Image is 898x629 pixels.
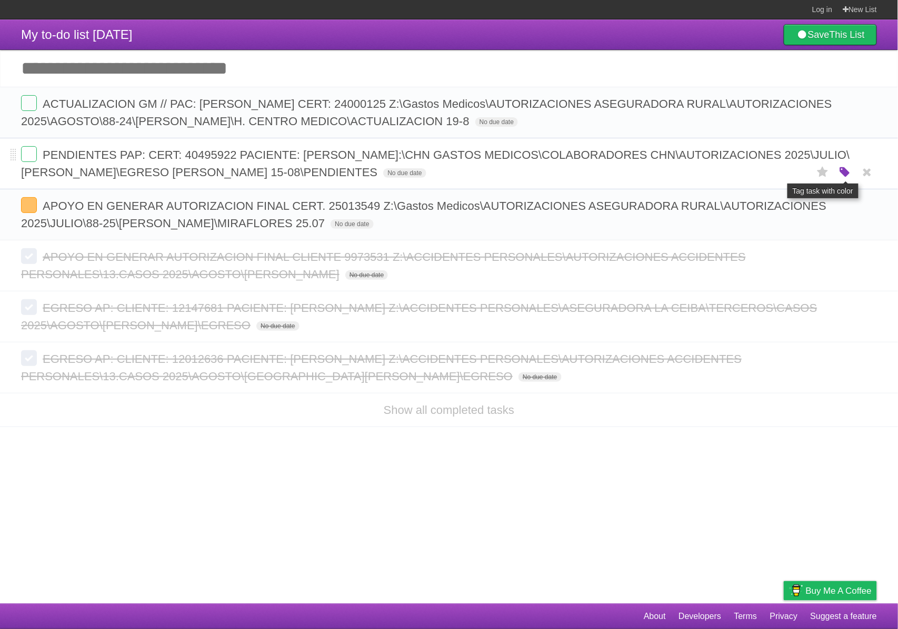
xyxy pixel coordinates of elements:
span: No due date [383,168,426,178]
label: Done [21,248,37,264]
span: No due date [256,321,299,331]
span: APOYO EN GENERAR AUTORIZACION FINAL CLIENTE 9973531 Z:\ACCIDENTES PERSONALES\AUTORIZACIONES ACCID... [21,250,746,281]
a: About [644,606,666,626]
span: APOYO EN GENERAR AUTORIZACION FINAL CERT. 25013549 Z:\Gastos Medicos\AUTORIZACIONES ASEGURADORA R... [21,199,826,230]
a: Privacy [770,606,797,626]
span: Buy me a coffee [806,582,872,600]
label: Done [21,197,37,213]
a: Show all completed tasks [384,403,514,417]
span: ACTUALIZACION GM // PAC: [PERSON_NAME] CERT: 24000125 Z:\Gastos Medicos\AUTORIZACIONES ASEGURADOR... [21,97,832,128]
label: Done [21,299,37,315]
span: My to-do list [DATE] [21,27,133,42]
a: Terms [734,606,757,626]
span: No due date [331,219,373,229]
a: Developers [679,606,721,626]
label: Done [21,95,37,111]
span: PENDIENTES PAP: CERT: 40495922 PACIENTE: [PERSON_NAME]:\CHN GASTOS MEDICOS\COLABORADORES CHN\AUTO... [21,148,850,179]
b: This List [830,29,865,40]
span: EGRESO AP: CLIENTE: 12147681 PACIENTE: [PERSON_NAME] Z:\ACCIDENTES PERSONALES\ASEGURADORA LA CEIB... [21,301,817,332]
a: SaveThis List [784,24,877,45]
a: Buy me a coffee [784,581,877,601]
span: No due date [518,372,561,382]
span: EGRESO AP: CLIENTE: 12012636 PACIENTE: [PERSON_NAME] Z:\ACCIDENTES PERSONALES\AUTORIZACIONES ACCI... [21,352,742,383]
label: Done [21,350,37,366]
label: Done [21,146,37,162]
span: No due date [475,117,518,127]
img: Buy me a coffee [789,582,803,600]
span: No due date [345,270,388,280]
a: Suggest a feature [811,606,877,626]
label: Star task [813,164,833,181]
